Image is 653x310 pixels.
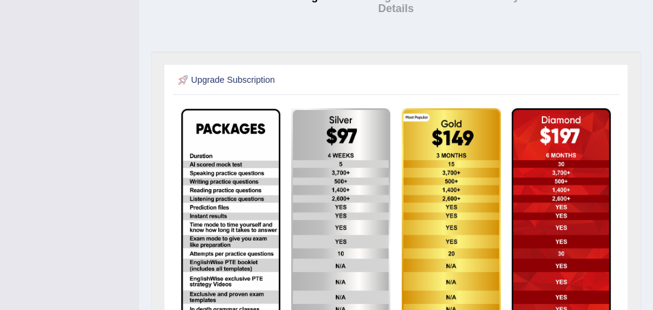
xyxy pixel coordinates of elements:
h2: Upgrade Subscription [176,73,449,88]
